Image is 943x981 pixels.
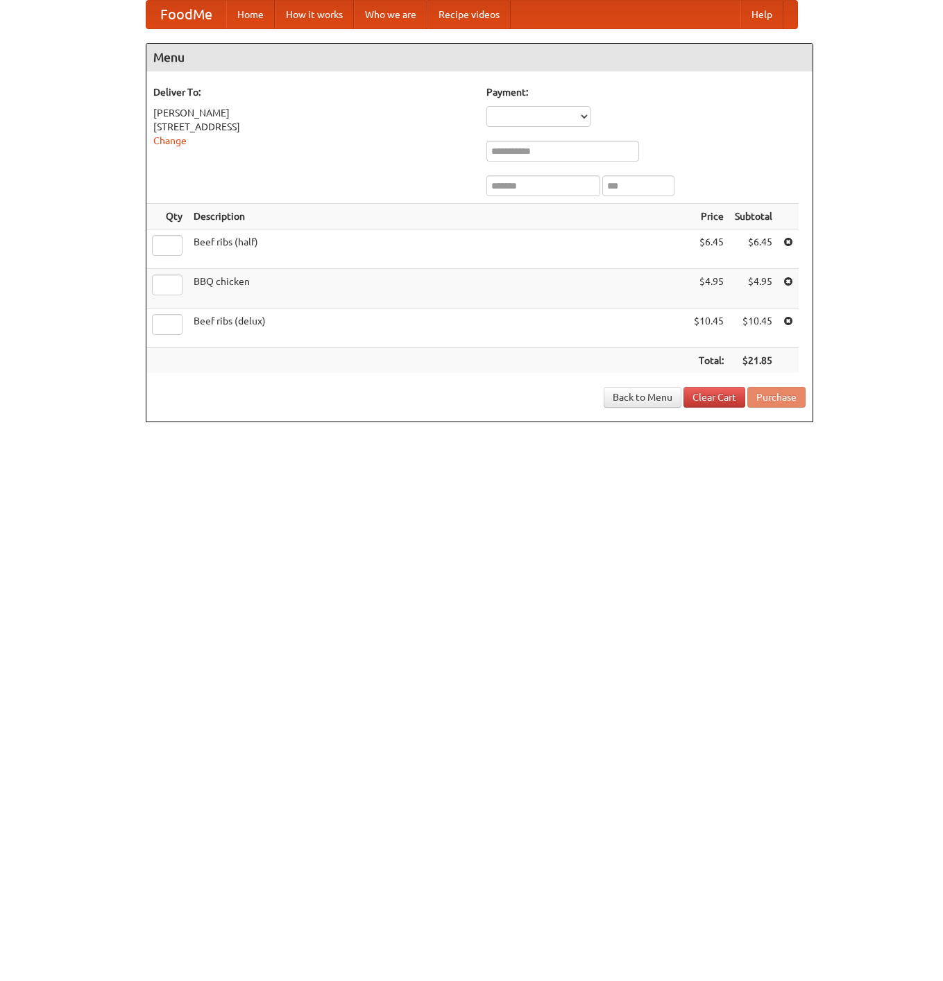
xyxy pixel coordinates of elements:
[688,348,729,374] th: Total:
[729,204,778,229] th: Subtotal
[153,120,473,134] div: [STREET_ADDRESS]
[729,348,778,374] th: $21.85
[153,106,473,120] div: [PERSON_NAME]
[729,269,778,309] td: $4.95
[354,1,427,28] a: Who we are
[188,229,688,269] td: Beef ribs (half)
[688,269,729,309] td: $4.95
[688,204,729,229] th: Price
[275,1,354,28] a: How it works
[427,1,511,28] a: Recipe videos
[688,309,729,348] td: $10.45
[729,309,778,348] td: $10.45
[188,309,688,348] td: Beef ribs (delux)
[146,1,226,28] a: FoodMe
[188,269,688,309] td: BBQ chicken
[683,387,745,408] a: Clear Cart
[146,204,188,229] th: Qty
[188,204,688,229] th: Description
[486,85,806,99] h5: Payment:
[747,387,806,408] button: Purchase
[740,1,783,28] a: Help
[604,387,681,408] a: Back to Menu
[729,229,778,269] td: $6.45
[226,1,275,28] a: Home
[688,229,729,269] td: $6.45
[153,85,473,99] h5: Deliver To:
[153,135,187,146] a: Change
[146,44,813,71] h4: Menu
